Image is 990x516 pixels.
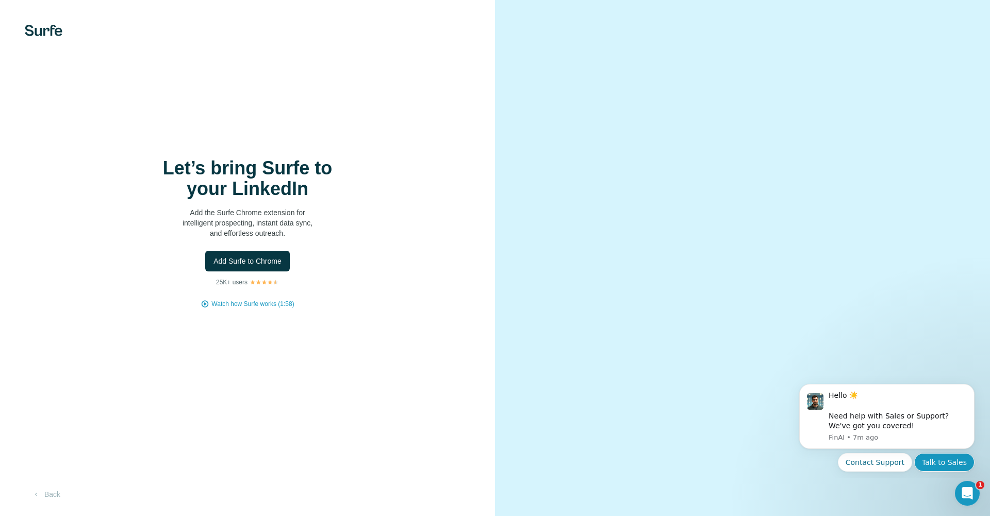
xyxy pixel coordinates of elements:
[45,14,183,55] div: Hello ☀️ ​ Need help with Sales or Support? We've got you covered!
[784,376,990,478] iframe: Intercom notifications message
[25,485,68,504] button: Back
[216,278,247,287] p: 25K+ users
[23,17,40,34] img: Profile image for FinAI
[144,158,351,199] h1: Let’s bring Surfe to your LinkedIn
[211,299,294,309] button: Watch how Surfe works (1:58)
[45,57,183,66] p: Message from FinAI, sent 7m ago
[25,25,62,36] img: Surfe's logo
[15,8,191,73] div: message notification from FinAI, 7m ago. Hello ☀️ ​ Need help with Sales or Support? We've got yo...
[45,14,183,55] div: Message content
[955,481,980,506] iframe: Intercom live chat
[976,481,984,489] span: 1
[144,207,351,238] p: Add the Surfe Chrome extension for intelligent prospecting, instant data sync, and effortless out...
[250,279,279,285] img: Rating Stars
[213,256,282,266] span: Add Surfe to Chrome
[205,251,290,271] button: Add Surfe to Chrome
[130,77,191,95] button: Quick reply: Talk to Sales
[15,77,191,95] div: Quick reply options
[54,77,128,95] button: Quick reply: Contact Support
